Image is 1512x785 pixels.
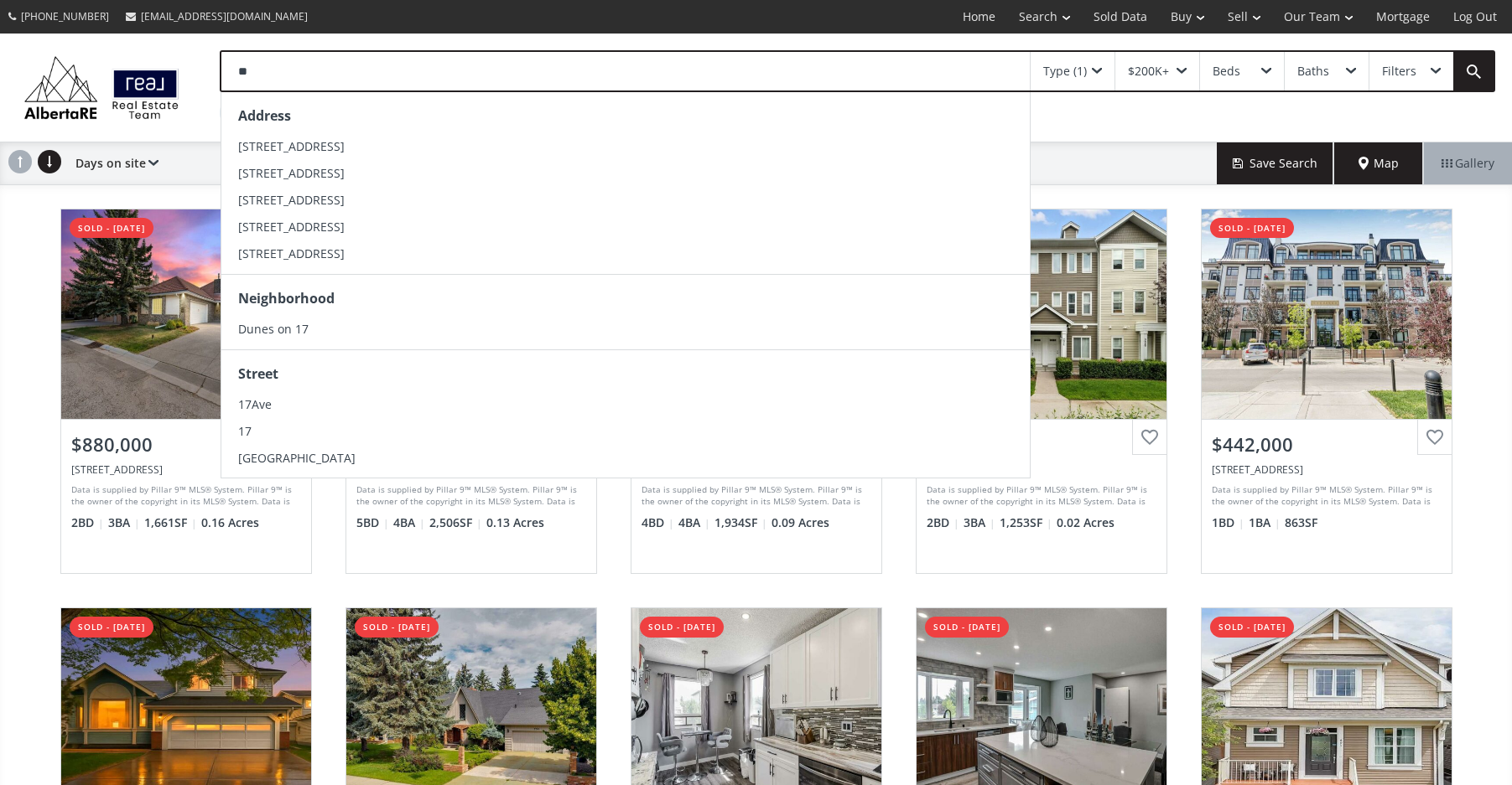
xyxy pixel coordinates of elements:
[1213,65,1240,77] div: Beds
[67,142,158,184] div: Days on site
[117,1,316,32] a: [EMAIL_ADDRESS][DOMAIN_NAME]
[1184,192,1469,591] a: sold - [DATE]$442,000[STREET_ADDRESS]Data is supplied by Pillar 9™ MLS® System. Pillar 9™ is the ...
[429,514,482,531] span: 2,506 SF
[238,138,345,154] span: [STREET_ADDRESS]
[71,514,104,531] span: 2 BD
[238,106,291,125] strong: Address
[1249,514,1281,531] span: 1 BA
[44,192,329,591] a: sold - [DATE]$880,000[STREET_ADDRESS]Data is supplied by Pillar 9™ MLS® System. Pillar 9™ is the ...
[1212,462,1442,477] div: 211 Quarry Way SE #105, Calgary, AB T2C 5M6
[201,514,259,531] span: 0.16 Acres
[772,514,829,531] span: 0.09 Acres
[1359,155,1399,172] span: Map
[17,52,186,122] img: Logo
[927,462,1156,477] div: 222 Silverado Common SW, Calgary, AB T2X 0S5
[356,483,582,509] div: Data is supplied by Pillar 9™ MLS® System. Pillar 9™ is the owner of the copyright in its MLS® Sy...
[1334,142,1423,184] div: Map
[642,514,674,531] span: 4 BD
[238,321,309,337] span: Dunes on 17
[1297,65,1329,77] div: Baths
[1442,155,1494,172] span: Gallery
[141,9,308,23] span: [EMAIL_ADDRESS][DOMAIN_NAME]
[393,514,425,531] span: 4 BA
[144,514,197,531] span: 1,661 SF
[1212,483,1437,509] div: Data is supplied by Pillar 9™ MLS® System. Pillar 9™ is the owner of the copyright in its MLS® Sy...
[238,245,345,261] span: [STREET_ADDRESS]
[678,514,710,531] span: 4 BA
[927,514,959,531] span: 2 BD
[238,165,345,181] span: [STREET_ADDRESS]
[238,364,278,383] strong: Street
[1057,514,1115,531] span: 0.02 Acres
[356,514,389,531] span: 5 BD
[1128,65,1169,77] div: $200K+
[927,431,1156,457] div: $407,500
[714,514,767,531] span: 1,934 SF
[1000,514,1052,531] span: 1,253 SF
[238,423,252,439] span: 17
[238,219,345,235] span: [STREET_ADDRESS]
[71,483,297,509] div: Data is supplied by Pillar 9™ MLS® System. Pillar 9™ is the owner of the copyright in its MLS® Sy...
[964,514,995,531] span: 3 BA
[642,483,867,509] div: Data is supplied by Pillar 9™ MLS® System. Pillar 9™ is the owner of the copyright in its MLS® Sy...
[1382,65,1416,77] div: Filters
[238,477,356,493] span: [GEOGRAPHIC_DATA]
[108,514,140,531] span: 3 BA
[238,396,272,412] span: 17Ave
[1285,514,1317,531] span: 863 SF
[1423,142,1512,184] div: Gallery
[927,483,1152,509] div: Data is supplied by Pillar 9™ MLS® System. Pillar 9™ is the owner of the copyright in its MLS® Sy...
[238,450,356,466] span: [GEOGRAPHIC_DATA]
[1212,431,1442,457] div: $442,000
[1212,514,1244,531] span: 1 BD
[71,431,301,457] div: $880,000
[1217,142,1334,184] button: Save Search
[238,289,335,307] strong: Neighborhood
[220,101,380,125] div: City: [GEOGRAPHIC_DATA]
[21,9,109,23] span: [PHONE_NUMBER]
[71,462,301,477] div: 156 Scenic Ridge Crescent NW, Calgary, AB T3L 1V7
[238,192,345,208] span: [STREET_ADDRESS]
[486,514,544,531] span: 0.13 Acres
[1043,65,1087,77] div: Type (1)
[899,192,1184,591] a: sold - [DATE]$407,500[STREET_ADDRESS]Data is supplied by Pillar 9™ MLS® System. Pillar 9™ is the ...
